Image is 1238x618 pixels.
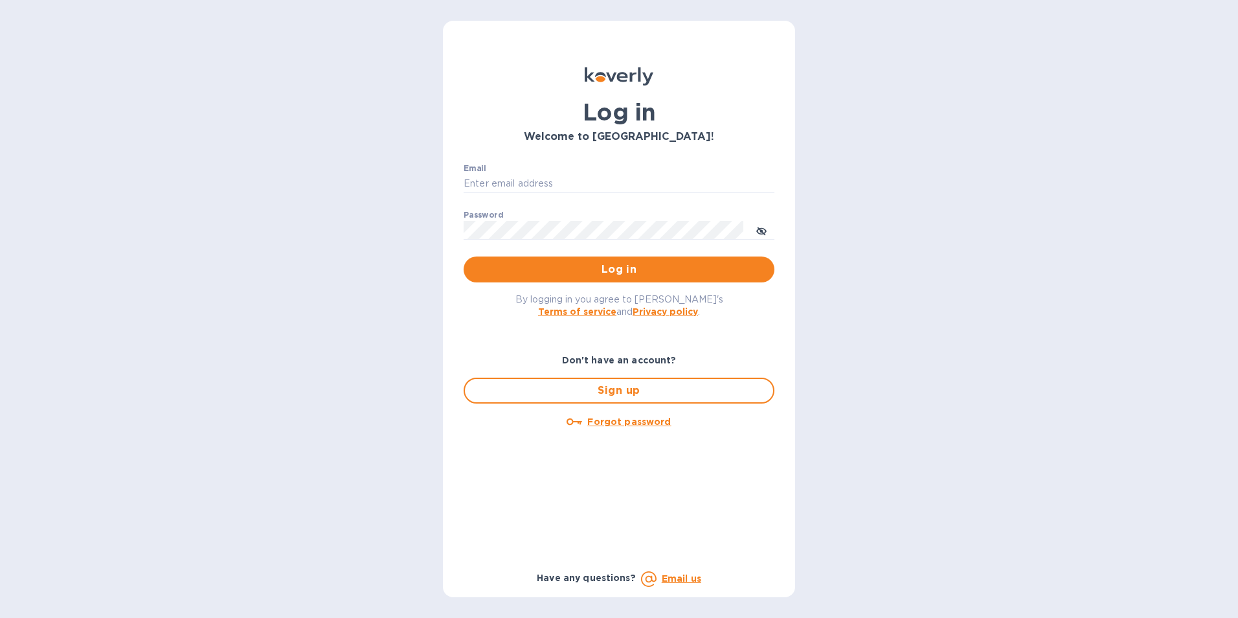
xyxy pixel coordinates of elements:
[464,174,774,194] input: Enter email address
[464,131,774,143] h3: Welcome to [GEOGRAPHIC_DATA]!
[538,306,616,317] a: Terms of service
[537,573,636,583] b: Have any questions?
[587,417,671,427] u: Forgot password
[633,306,698,317] a: Privacy policy
[562,355,677,365] b: Don't have an account?
[474,262,764,277] span: Log in
[464,98,774,126] h1: Log in
[475,383,763,398] span: Sign up
[515,294,723,317] span: By logging in you agree to [PERSON_NAME]'s and .
[748,217,774,243] button: toggle password visibility
[662,573,701,584] a: Email us
[464,257,774,282] button: Log in
[585,67,653,86] img: Koverly
[464,378,774,404] button: Sign up
[464,211,503,219] label: Password
[464,165,486,172] label: Email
